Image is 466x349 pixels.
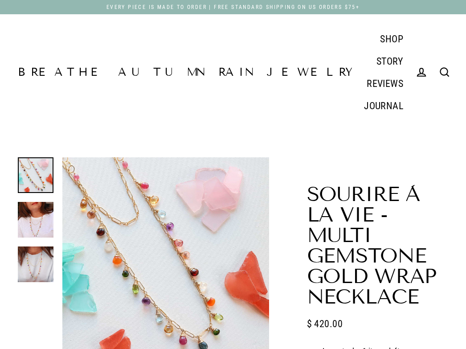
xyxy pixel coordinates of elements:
[18,246,53,282] img: Sourire à la Vie - Multi Gemstone Gold Wrap Necklace life style alt image | Breathe Autumn Rain A...
[357,95,410,117] a: JOURNAL
[357,28,410,117] div: Primary
[373,28,410,50] a: SHOP
[307,316,343,332] span: $ 420.00
[370,50,410,72] a: STORY
[307,184,448,307] h1: Sourire à la Vie - Multi Gemstone Gold Wrap Necklace
[18,67,357,78] a: Breathe Autumn Rain Jewelry
[360,72,410,94] a: REVIEWS
[18,202,53,238] img: Sourire à la Vie - Multi Gemstone Gold Wrap Necklace life style image | Breathe Autumn Rain Artis...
